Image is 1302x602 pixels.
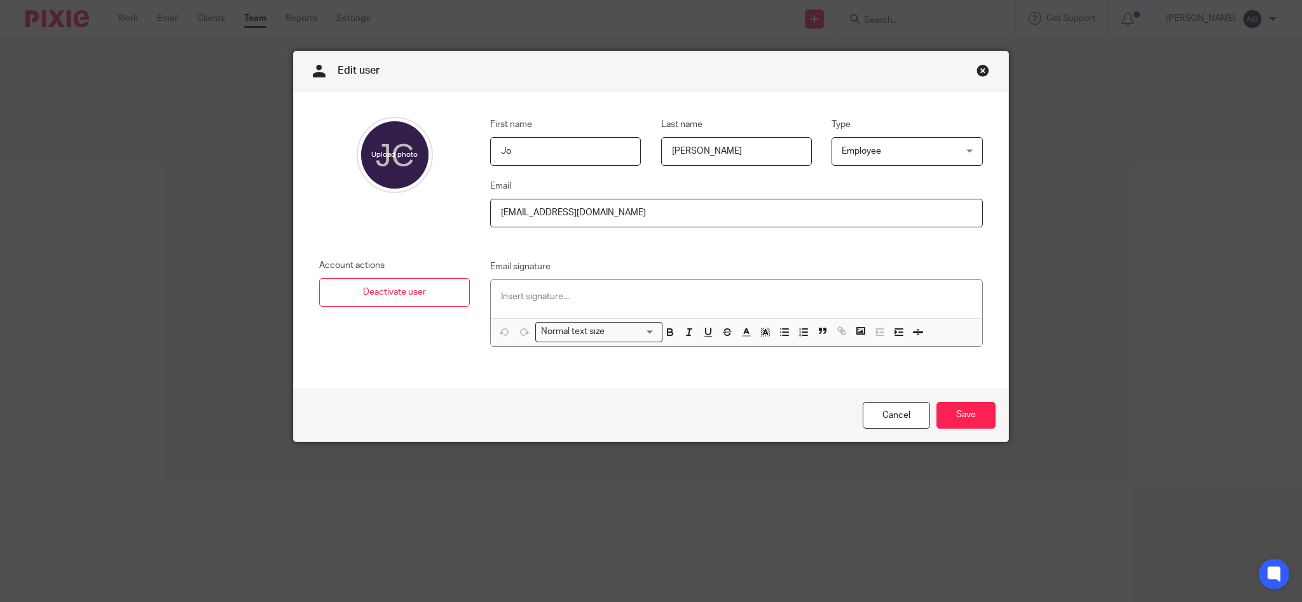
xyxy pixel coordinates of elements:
span: Employee [842,147,881,156]
label: First name [490,118,532,131]
label: Email signature [490,260,551,273]
a: Close this dialog window [976,64,989,81]
span: Normal text size [538,325,608,338]
input: Save [936,402,996,429]
a: Deactivate user [319,278,470,307]
a: Cancel [863,402,930,429]
label: Email [490,180,511,192]
input: Search for option [609,325,655,338]
p: Account actions [319,259,470,272]
label: Last name [661,118,702,131]
label: Type [832,118,851,131]
span: Edit user [338,65,380,76]
div: Search for option [535,322,662,342]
